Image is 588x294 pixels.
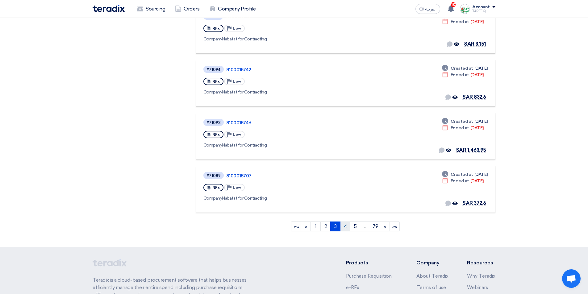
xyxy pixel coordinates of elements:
[203,89,382,95] div: Nabatat for Contracting
[203,196,222,201] span: Company
[233,132,241,137] span: Low
[203,89,222,95] span: Company
[467,259,495,267] li: Resources
[442,65,488,72] div: [DATE]
[320,222,331,231] a: 2
[472,5,490,10] div: Account
[464,41,486,47] span: SAR 3,151
[350,222,360,231] a: 5
[370,222,380,231] a: 79
[442,178,484,184] div: [DATE]
[203,36,222,42] span: Company
[415,4,440,14] button: العربية
[294,223,299,229] span: ««
[340,222,350,231] a: 4
[416,285,446,290] a: Terms of use
[451,118,473,125] span: Created at
[380,222,390,231] a: Next
[132,2,170,16] a: Sourcing
[472,10,495,13] div: TAREEQ
[390,222,400,231] a: Last
[462,200,486,206] span: SAR 372.6
[451,178,469,184] span: Ended at
[416,273,448,279] a: About Teradix
[226,173,381,179] a: 8100015707
[206,68,221,72] div: #71094
[346,259,398,267] li: Products
[206,121,221,125] div: #71093
[212,185,220,190] span: RFx
[233,185,241,190] span: Low
[305,223,307,229] span: «
[291,222,301,231] a: First
[442,72,484,78] div: [DATE]
[206,174,221,178] div: #71089
[451,72,469,78] span: Ended at
[226,67,381,72] a: 8100015742
[451,125,469,131] span: Ended at
[93,5,125,12] img: Teradix logo
[212,79,220,84] span: RFx
[451,171,473,178] span: Created at
[442,171,488,178] div: [DATE]
[467,273,495,279] a: Why Teradix
[462,94,486,100] span: SAR 832.6
[196,219,495,234] ngb-pagination: Default pagination
[467,285,488,290] a: Webinars
[346,285,359,290] a: e-RFx
[451,2,456,7] span: 10
[451,19,469,25] span: Ended at
[233,26,241,31] span: Low
[203,142,382,148] div: Nabatat for Contracting
[460,4,470,14] img: Screenshot___1727703618088.png
[204,2,261,16] a: Company Profile
[442,19,484,25] div: [DATE]
[203,143,222,148] span: Company
[425,7,436,11] span: العربية
[206,14,220,19] div: #71100
[212,132,220,137] span: RFx
[392,223,398,229] span: »»
[384,223,386,229] span: »
[346,273,392,279] a: Purchase Requisition
[330,222,340,231] a: 3
[442,125,484,131] div: [DATE]
[456,147,486,153] span: SAR 1,463.95
[233,79,241,84] span: Low
[562,269,581,288] a: Open chat
[416,259,448,267] li: Company
[203,195,382,201] div: Nabatat for Contracting
[203,36,381,42] div: Nabatat for Contracting
[170,2,204,16] a: Orders
[451,65,473,72] span: Created at
[212,26,220,31] span: RFx
[301,222,311,231] a: Previous
[226,120,381,126] a: 8100015746
[311,222,321,231] a: 1
[442,118,488,125] div: [DATE]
